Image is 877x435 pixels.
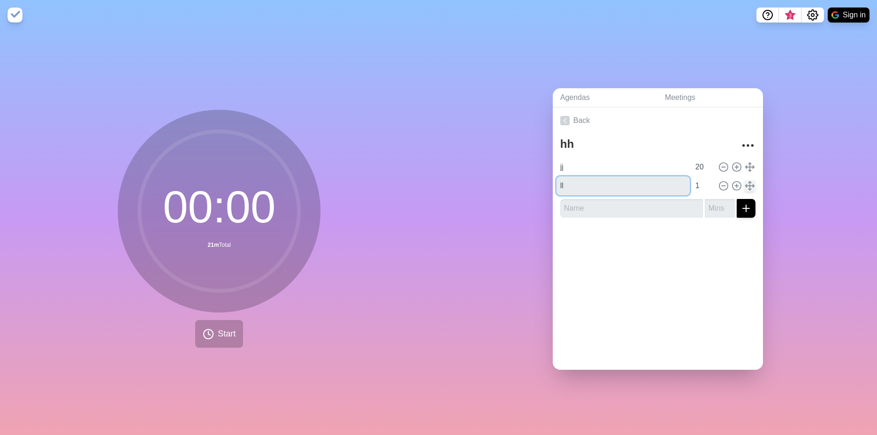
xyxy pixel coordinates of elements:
[779,8,801,23] button: What’s new
[560,199,703,218] input: Name
[786,12,794,19] span: 3
[218,328,236,340] span: Start
[557,158,690,176] input: Name
[756,8,779,23] button: Help
[553,107,763,134] a: Back
[831,11,839,19] img: google logo
[801,8,824,23] button: Settings
[828,8,869,23] button: Sign in
[692,158,714,176] input: Mins
[553,88,657,107] a: Agendas
[8,8,23,23] img: timeblocks logo
[705,199,735,218] input: Mins
[692,176,714,195] input: Mins
[195,320,243,348] button: Start
[557,176,690,195] input: Name
[739,136,757,155] button: More
[657,88,763,107] a: Meetings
